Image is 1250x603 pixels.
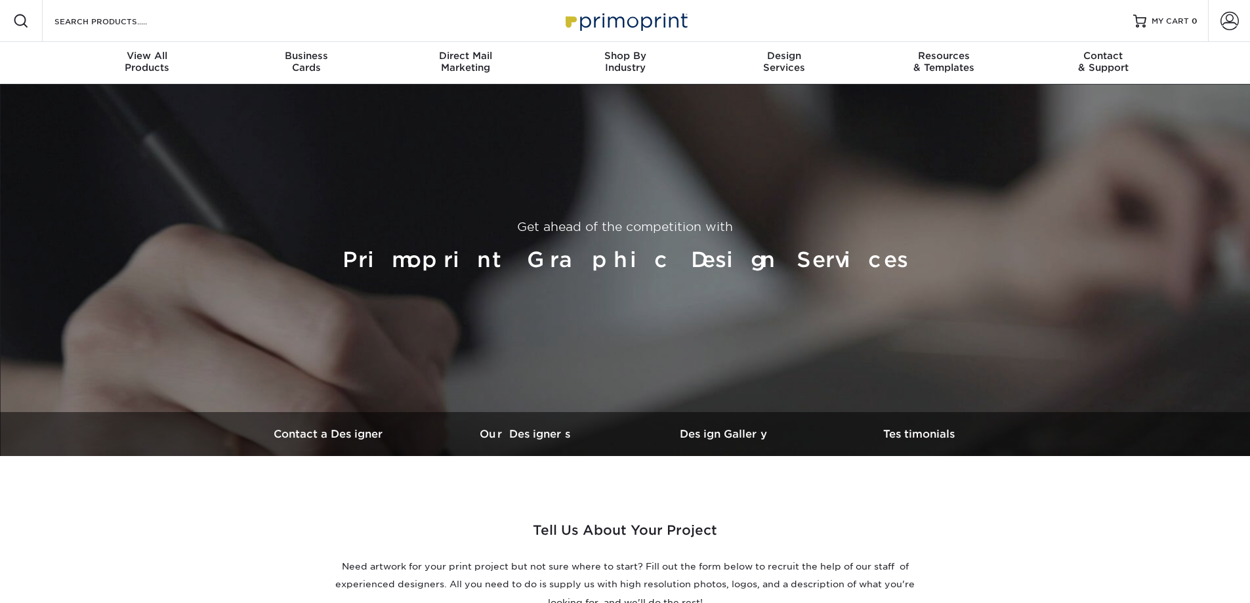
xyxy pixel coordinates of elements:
p: Get ahead of the competition with [237,218,1014,236]
a: Our Designers [428,412,625,456]
a: Design Gallery [625,412,822,456]
a: View AllProducts [68,42,227,84]
h3: Testimonials [822,428,1019,440]
div: Marketing [386,50,545,73]
div: & Templates [864,50,1024,73]
a: BusinessCards [226,42,386,84]
input: SEARCH PRODUCTS..... [53,13,181,29]
span: View All [68,50,227,62]
h1: Primoprint Graphic Design Services [237,241,1014,278]
div: Industry [545,50,705,73]
a: DesignServices [705,42,864,84]
div: & Support [1024,50,1183,73]
span: Business [226,50,386,62]
a: Contact a Designer [232,412,428,456]
a: Contact& Support [1024,42,1183,84]
div: Services [705,50,864,73]
a: Resources& Templates [864,42,1024,84]
span: MY CART [1152,16,1189,27]
h3: Contact a Designer [232,428,428,440]
h3: Our Designers [428,428,625,440]
a: Direct MailMarketing [386,42,545,84]
img: Primoprint [560,7,691,35]
div: Cards [226,50,386,73]
span: Shop By [545,50,705,62]
span: 0 [1192,16,1198,26]
a: Shop ByIndustry [545,42,705,84]
h2: Tell Us About Your Project [330,519,921,552]
div: Products [68,50,227,73]
span: Contact [1024,50,1183,62]
h3: Design Gallery [625,428,822,440]
span: Direct Mail [386,50,545,62]
a: Testimonials [822,412,1019,456]
span: Resources [864,50,1024,62]
span: Design [705,50,864,62]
